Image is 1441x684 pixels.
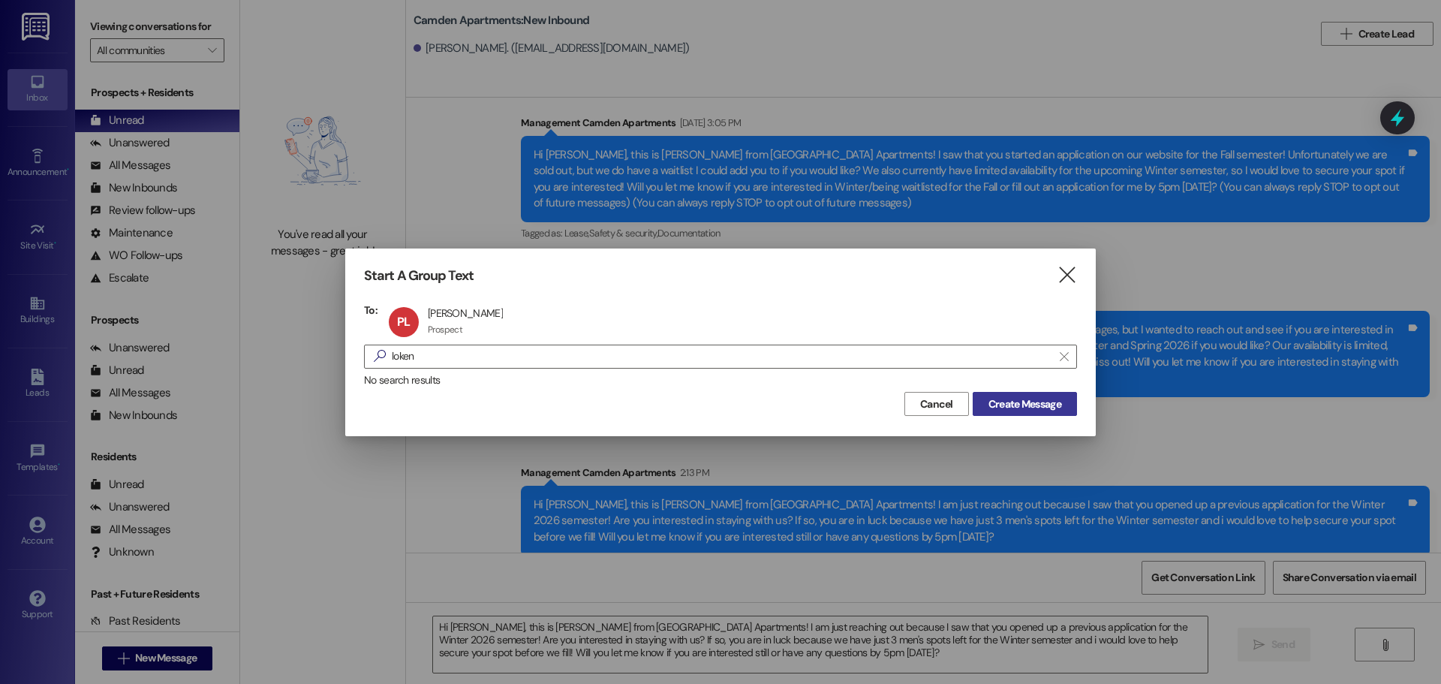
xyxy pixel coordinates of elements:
[988,396,1061,412] span: Create Message
[1052,345,1076,368] button: Clear text
[428,306,503,320] div: [PERSON_NAME]
[428,324,462,336] div: Prospect
[1060,351,1068,363] i: 
[392,346,1052,367] input: Search for any contact or apartment
[368,348,392,364] i: 
[364,267,474,285] h3: Start A Group Text
[364,372,1077,388] div: No search results
[1057,267,1077,283] i: 
[904,392,969,416] button: Cancel
[364,303,378,317] h3: To:
[920,396,953,412] span: Cancel
[397,314,410,330] span: PL
[973,392,1077,416] button: Create Message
